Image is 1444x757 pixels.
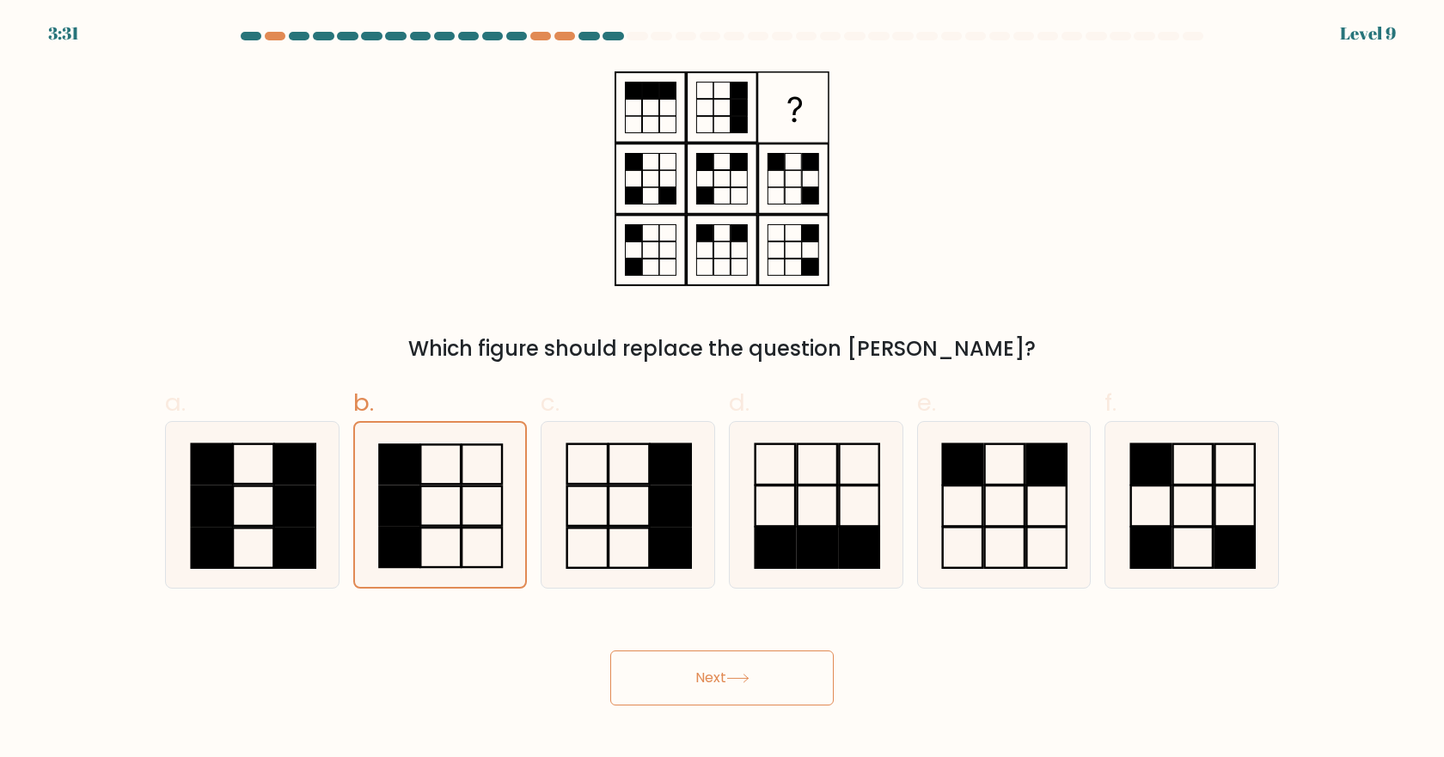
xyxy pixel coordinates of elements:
span: c. [541,386,560,419]
button: Next [610,650,834,705]
span: a. [165,386,186,419]
div: Which figure should replace the question [PERSON_NAME]? [175,333,1269,364]
span: e. [917,386,936,419]
span: b. [353,386,374,419]
div: Level 9 [1340,21,1396,46]
span: f. [1104,386,1117,419]
div: 3:31 [48,21,79,46]
span: d. [729,386,750,419]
